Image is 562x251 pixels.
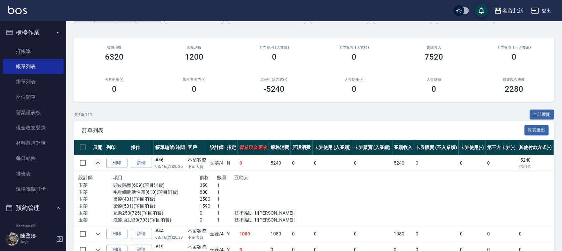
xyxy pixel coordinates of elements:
[192,84,196,94] h3: 0
[155,164,185,170] p: 08/16 (六) 20:35
[217,196,234,203] p: 1
[113,182,200,189] p: 頭皮隔離(609)(項目消費)
[208,226,225,242] td: 玉菱 /4
[74,112,92,118] p: 共 4 筆, 1 / 1
[113,217,200,224] p: 洗髮.互助30(703)(項目消費)
[185,52,203,62] h3: 1200
[234,210,286,217] p: 技術協助-1[[PERSON_NAME]]
[482,45,546,50] h2: 卡券販賣 (不入業績)
[517,226,554,242] td: 0
[105,52,124,62] h3: 6320
[238,226,269,242] td: 1080
[93,158,103,168] button: expand row
[217,175,227,180] span: 數量
[112,84,117,94] h3: 0
[188,157,207,164] div: 不留客資
[392,155,414,171] td: 5240
[425,52,443,62] h3: 7520
[352,155,392,171] td: 0
[402,45,466,50] h2: 業績收入
[82,127,525,134] span: 訂單列表
[519,164,552,170] p: 信用卡
[113,196,200,203] p: 燙髮(401)(項目消費)
[82,77,146,82] h2: 卡券使用(-)
[113,175,123,180] span: 項目
[200,175,209,180] span: 價格
[131,229,152,239] a: 詳情
[3,89,64,105] a: 座位開單
[91,140,105,155] th: 展開
[234,217,286,224] p: 技術協助-1[[PERSON_NAME]]
[225,226,238,242] td: Y
[154,140,186,155] th: 帳單編號/時間
[459,140,486,155] th: 卡券使用(-)
[3,151,64,166] a: 每日結帳
[530,110,554,120] button: 全部展開
[8,6,27,14] img: Logo
[200,189,217,196] p: 800
[414,140,458,155] th: 卡券販賣 (不入業績)
[78,217,113,224] p: 玉菱
[225,155,238,171] td: N
[238,140,269,155] th: 營業現金應收
[200,182,217,189] p: 350
[238,155,269,171] td: 0
[517,140,554,155] th: 其他付款方式(-)
[291,140,313,155] th: 店販消費
[291,155,313,171] td: 0
[269,155,291,171] td: 5240
[208,155,225,171] td: 玉菱 /4
[5,232,19,246] img: Person
[3,44,64,59] a: 打帳單
[459,226,486,242] td: 0
[3,219,64,234] a: 預約管理
[392,226,414,242] td: 1080
[78,196,113,203] p: 玉菱
[217,217,234,224] p: 1
[78,203,113,210] p: 玉菱
[82,45,146,50] h3: 服務消費
[486,226,518,242] td: 0
[352,140,392,155] th: 卡券販賣 (入業績)
[313,226,353,242] td: 0
[3,135,64,151] a: 材料自購登錄
[200,196,217,203] p: 2500
[414,226,458,242] td: 0
[313,140,353,155] th: 卡券使用 (入業績)
[529,5,554,17] button: 登出
[475,4,488,17] button: save
[291,226,313,242] td: 0
[225,140,238,155] th: 指定
[505,84,523,94] h3: 2280
[242,45,306,50] h2: 卡券使用 (入業績)
[78,182,113,189] p: 玉菱
[188,243,207,250] div: 不留客資
[269,140,291,155] th: 服務消費
[322,45,386,50] h2: 卡券販賣 (入業績)
[217,210,234,217] p: 1
[272,52,277,62] h3: 0
[106,158,128,168] button: 列印
[217,182,234,189] p: 1
[200,217,217,224] p: 0
[234,175,249,180] span: 互助人
[217,189,234,196] p: 1
[352,52,356,62] h3: 0
[20,239,54,245] p: 主管
[264,84,285,94] h3: -5240
[113,203,200,210] p: 染髮(501)(項目消費)
[188,164,207,170] p: 不留客資
[200,210,217,217] p: 0
[517,155,554,171] td: -5240
[482,77,546,82] h2: 營業現金應收
[486,155,518,171] td: 0
[414,155,458,171] td: 0
[93,229,103,239] button: expand row
[352,84,356,94] h3: 0
[162,45,227,50] h2: 店販消費
[186,140,208,155] th: 客戶
[3,166,64,181] a: 排班表
[459,155,486,171] td: 0
[78,189,113,196] p: 玉菱
[208,140,225,155] th: 設計師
